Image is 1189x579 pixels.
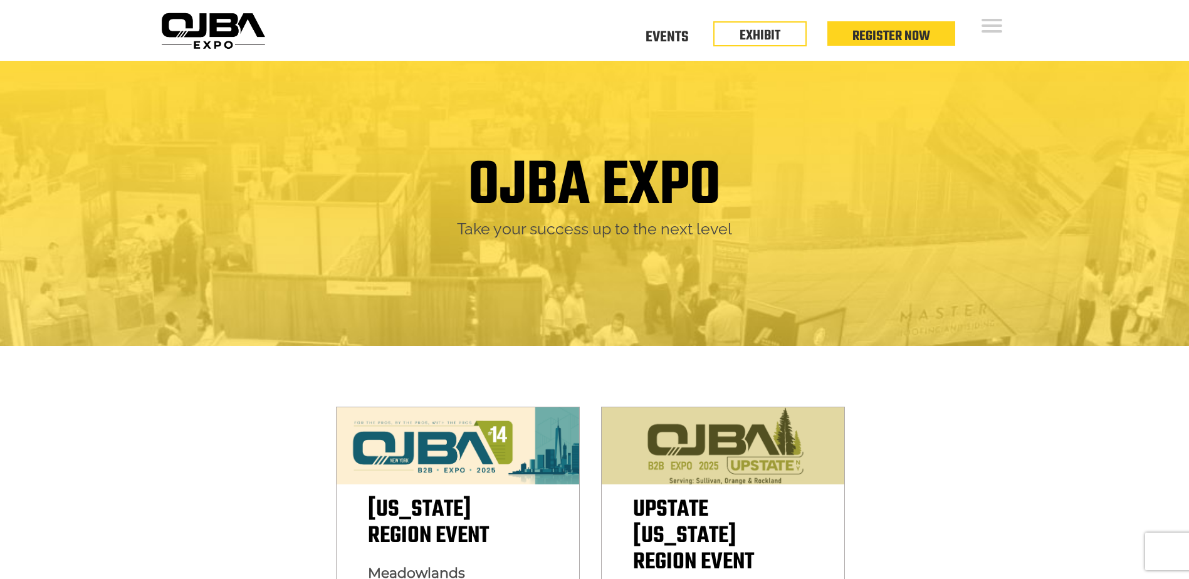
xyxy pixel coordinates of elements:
[852,26,930,47] a: Register Now
[468,155,721,219] h1: OJBA EXPO
[740,25,780,46] a: EXHIBIT
[165,219,1024,239] h2: Take your success up to the next level
[368,492,489,554] span: [US_STATE] Region Event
